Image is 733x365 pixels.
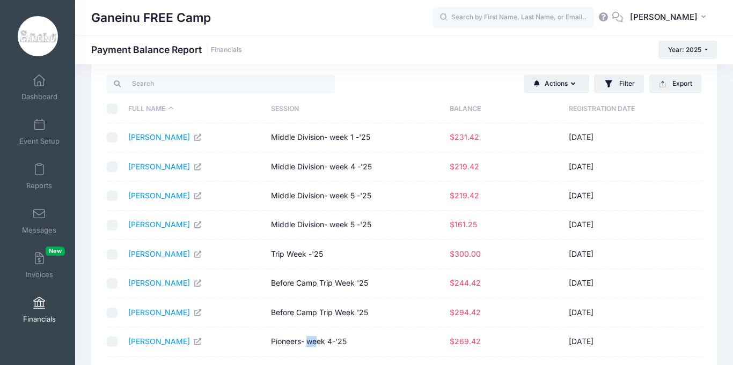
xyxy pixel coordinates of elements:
span: $269.42 [450,337,481,346]
a: [PERSON_NAME] [128,162,202,171]
input: Search [107,75,335,93]
span: $219.42 [450,191,479,200]
th: Balance: activate to sort column ascending [444,95,563,123]
span: $161.25 [450,220,477,229]
span: $244.42 [450,278,481,287]
td: [DATE] [563,211,683,240]
span: $294.42 [450,308,481,317]
td: [DATE] [563,182,683,211]
th: Full Name: activate to sort column descending [123,95,266,123]
a: Event Setup [14,113,65,151]
span: Reports [26,181,52,190]
td: [DATE] [563,152,683,181]
button: Year: 2025 [658,41,717,59]
span: $219.42 [450,162,479,171]
td: Middle Division- week 1 -'25 [266,123,444,152]
a: Financials [211,46,242,54]
a: Dashboard [14,69,65,106]
th: Registration Date [563,95,683,123]
a: Messages [14,202,65,240]
a: [PERSON_NAME] [128,249,202,258]
img: Ganeinu FREE Camp [18,16,58,56]
span: Messages [22,226,56,235]
h1: Payment Balance Report [91,44,242,55]
td: Middle Division- week 5 -'25 [266,211,444,240]
td: [DATE] [563,240,683,269]
td: Middle Division- week 5 -'25 [266,182,444,211]
span: Event Setup [19,137,60,146]
span: Year: 2025 [668,46,701,54]
a: Financials [14,291,65,329]
span: $300.00 [450,249,481,258]
button: Filter [594,75,644,94]
input: Search by First Name, Last Name, or Email... [433,7,594,28]
span: New [46,247,65,256]
a: [PERSON_NAME] [128,337,202,346]
button: [PERSON_NAME] [623,5,717,30]
td: Middle Division- week 4 -'25 [266,152,444,181]
a: Reports [14,158,65,195]
td: Before Camp Trip Week '25 [266,299,444,327]
span: Invoices [26,270,53,279]
td: Pioneers- week 4-'25 [266,327,444,356]
td: [DATE] [563,269,683,298]
a: [PERSON_NAME] [128,191,202,200]
th: Session: activate to sort column ascending [266,95,444,123]
td: [DATE] [563,123,683,152]
td: Trip Week -'25 [266,240,444,269]
span: [PERSON_NAME] [630,11,698,23]
span: Financials [23,315,56,324]
td: Before Camp Trip Week '25 [266,269,444,298]
a: [PERSON_NAME] [128,278,202,287]
td: [DATE] [563,299,683,327]
span: Dashboard [21,92,57,101]
a: [PERSON_NAME] [128,132,202,141]
span: $231.42 [450,132,479,141]
button: Export [649,75,701,93]
a: InvoicesNew [14,247,65,284]
td: [DATE] [563,327,683,356]
h1: Ganeinu FREE Camp [91,5,211,30]
a: [PERSON_NAME] [128,308,202,317]
a: [PERSON_NAME] [128,220,202,229]
button: Actions [524,75,589,93]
